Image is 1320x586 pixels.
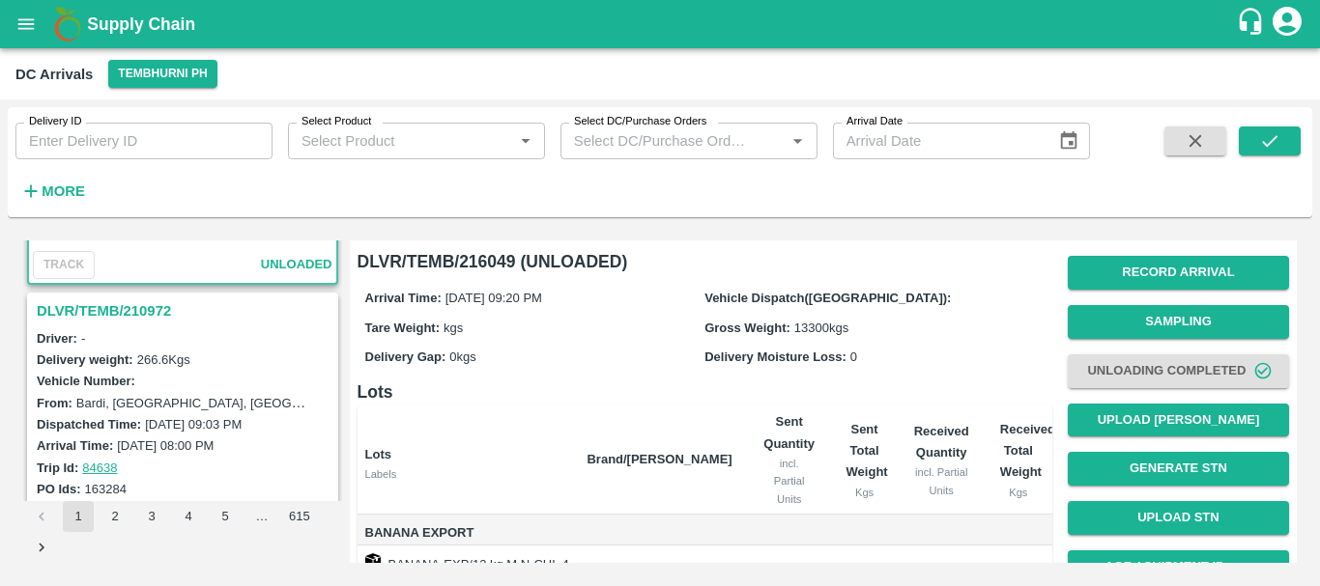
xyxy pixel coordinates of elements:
[63,501,94,532] button: page 1
[785,128,810,153] button: Open
[914,424,969,460] b: Received Quantity
[4,2,48,46] button: open drawer
[85,482,127,496] label: 163284
[301,114,371,129] label: Select Product
[15,175,90,208] button: More
[445,291,542,305] span: [DATE] 09:20 PM
[42,183,85,199] strong: More
[1068,354,1289,388] button: Unloading Completed
[513,128,538,153] button: Open
[37,298,334,323] h3: DLVR/TEMB/210972
[574,114,706,129] label: Select DC/Purchase Orders
[365,349,446,364] label: Delivery Gap:
[847,484,883,501] div: Kgs
[246,508,277,526] div: …
[833,123,1044,159] input: Arrival Date
[1068,305,1289,339] button: Sampling
[37,438,113,453] label: Arrival Time:
[29,114,81,129] label: Delivery ID
[173,501,204,532] button: Go to page 4
[76,395,657,410] label: Bardi, [GEOGRAPHIC_DATA], [GEOGRAPHIC_DATA], [GEOGRAPHIC_DATA], [GEOGRAPHIC_DATA]
[37,352,133,367] label: Delivery weight:
[117,438,214,453] label: [DATE] 08:00 PM
[87,11,1236,38] a: Supply Chain
[566,128,755,153] input: Select DC/Purchase Orders
[704,349,847,364] label: Delivery Moisture Loss:
[1000,484,1037,501] div: Kgs
[358,248,1052,275] h6: DLVR/TEMB/216049 (UNLOADED)
[763,414,815,450] b: Sent Quantity
[37,374,135,388] label: Vehicle Number:
[444,321,463,335] span: kgs
[210,501,241,532] button: Go to page 5
[87,14,195,34] b: Supply Chain
[1068,452,1289,486] button: Generate STN
[914,463,969,499] div: incl. Partial Units
[365,291,442,305] label: Arrival Time:
[37,482,81,496] label: PO Ids:
[365,321,441,335] label: Tare Weight:
[704,321,790,335] label: Gross Weight:
[1050,123,1087,159] button: Choose date
[794,321,848,335] span: 13300 kgs
[136,501,167,532] button: Go to page 3
[294,128,507,153] input: Select Product
[23,501,342,563] nav: pagination navigation
[358,378,1052,405] h6: Lots
[137,352,190,367] label: 266.6 Kgs
[1236,7,1270,42] div: customer-support
[108,60,216,88] button: Select DC
[37,396,72,410] label: From:
[15,62,93,87] div: DC Arrivals
[847,422,888,480] b: Sent Total Weight
[587,452,732,466] b: Brand/[PERSON_NAME]
[704,291,951,305] label: Vehicle Dispatch([GEOGRAPHIC_DATA]):
[26,532,57,563] button: Go to next page
[850,349,857,364] span: 0
[763,455,816,508] div: incl. Partial Units
[847,114,903,129] label: Arrival Date
[365,447,391,461] b: Lots
[365,465,572,483] div: Labels
[81,331,85,346] span: -
[1000,422,1055,480] b: Received Total Weight
[37,417,141,432] label: Dispatched Time:
[82,460,117,475] a: 84638
[100,501,130,532] button: Go to page 2
[449,349,475,364] span: 0 kgs
[37,331,77,346] label: Driver:
[1068,501,1289,535] button: Upload STN
[365,553,381,569] img: box
[37,460,78,475] label: Trip Id:
[48,5,87,43] img: logo
[1068,404,1289,437] button: Upload [PERSON_NAME]
[261,254,332,276] span: unloaded
[1270,4,1305,44] div: account of current user
[145,417,242,432] label: [DATE] 09:03 PM
[365,522,572,544] span: Banana Export
[1068,256,1289,290] button: Record Arrival
[15,123,273,159] input: Enter Delivery ID
[283,501,316,532] button: Go to page 615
